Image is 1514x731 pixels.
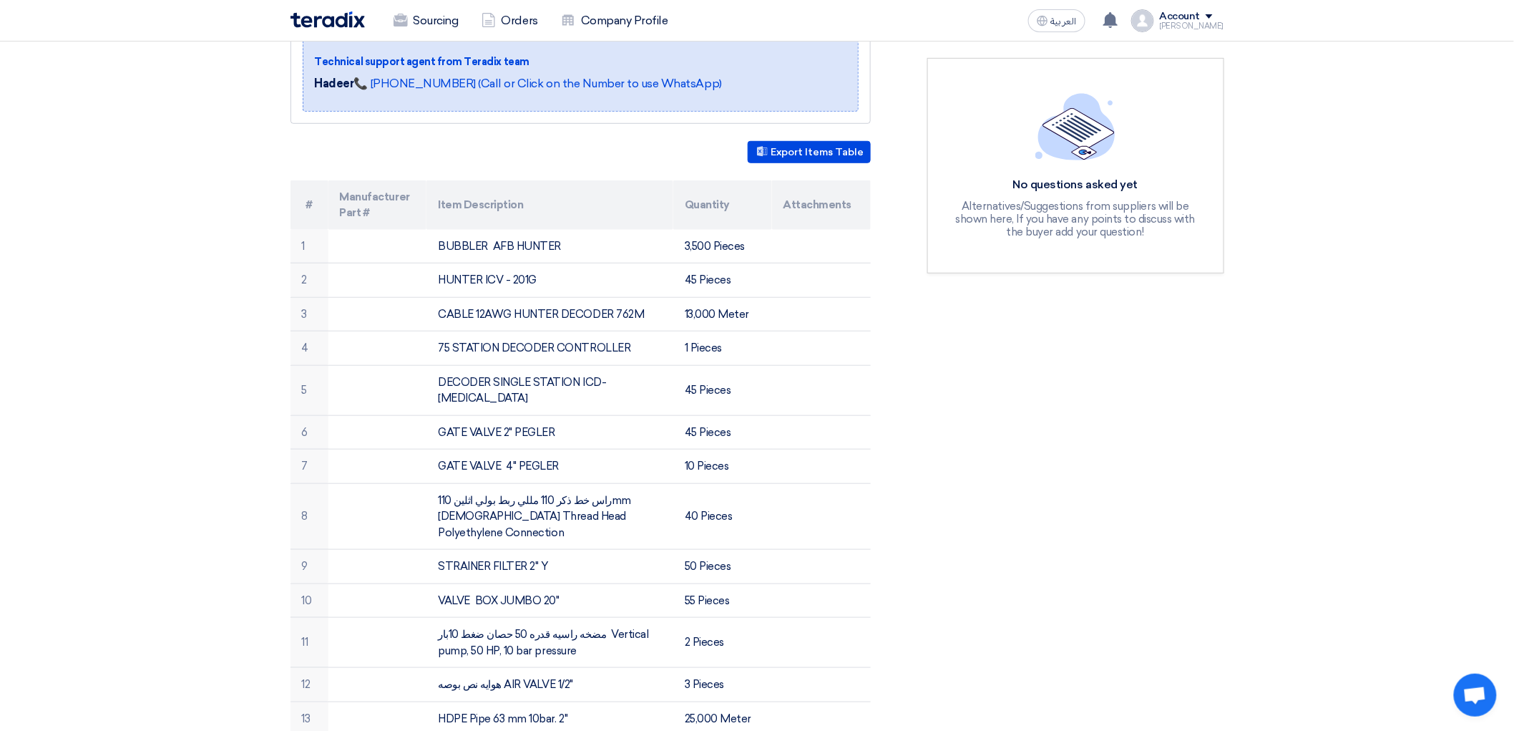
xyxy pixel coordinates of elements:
[290,180,328,230] th: #
[1035,93,1115,160] img: empty_state_list.svg
[673,668,772,702] td: 3 Pieces
[673,618,772,668] td: 2 Pieces
[354,77,722,90] a: 📞 [PHONE_NUMBER] (Call or Click on the Number to use WhatsApp)
[426,230,673,263] td: BUBBLER AFB HUNTER
[426,365,673,415] td: DECODER SINGLE STATION ICD-[MEDICAL_DATA]
[290,263,328,298] td: 2
[290,450,328,484] td: 7
[290,365,328,415] td: 5
[673,365,772,415] td: 45 Pieces
[1160,11,1201,23] div: Account
[290,415,328,450] td: 6
[1131,9,1154,32] img: profile_test.png
[426,180,673,230] th: Item Description
[673,550,772,584] td: 50 Pieces
[772,180,871,230] th: Attachments
[315,54,846,69] div: Technical support agent from Teradix team
[426,483,673,550] td: راس خط ذكر 110 مللي ربط بولي اثلين 110mm [DEMOGRAPHIC_DATA] Thread Head Polyethylene Connection
[426,668,673,702] td: هوايه نص بوصه AIR VALVE 1/2"
[673,483,772,550] td: 40 Pieces
[426,263,673,298] td: HUNTER ICV - 201G
[550,5,680,37] a: Company Profile
[673,180,772,230] th: Quantity
[426,618,673,668] td: مضخه راسيه قدره 50 حصان ضغط 10بار Vertical pump, 50 HP, 10 bar pressure
[673,450,772,484] td: 10 Pieces
[426,415,673,450] td: GATE VALVE 2" PEGLER
[673,331,772,366] td: 1 Pieces
[290,331,328,366] td: 4
[1454,674,1497,717] a: Open chat
[315,77,354,90] strong: Hadeer
[1051,16,1077,26] span: العربية
[426,297,673,331] td: CABLE 12AWG HUNTER DECODER 762M
[290,297,328,331] td: 3
[673,230,772,263] td: 3,500 Pieces
[954,200,1197,238] div: Alternatives/Suggestions from suppliers will be shown here, If you have any points to discuss wit...
[748,141,871,163] button: Export Items Table
[954,178,1197,193] div: No questions asked yet
[673,297,772,331] td: 13,000 Meter
[290,618,328,668] td: 11
[673,263,772,298] td: 45 Pieces
[426,450,673,484] td: GATE VALVE 4" PEGLER
[328,180,427,230] th: Manufacturer Part #
[1160,22,1224,30] div: [PERSON_NAME]
[470,5,550,37] a: Orders
[1028,9,1085,32] button: العربية
[382,5,470,37] a: Sourcing
[290,584,328,618] td: 10
[290,230,328,263] td: 1
[290,550,328,584] td: 9
[290,483,328,550] td: 8
[673,584,772,618] td: 55 Pieces
[673,415,772,450] td: 45 Pieces
[290,668,328,702] td: 12
[426,584,673,618] td: VALVE BOX JUMBO 20"
[290,11,365,28] img: Teradix logo
[426,331,673,366] td: 75 STATION DECODER CONTROLLER
[426,550,673,584] td: STRAINER FILTER 2" Y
